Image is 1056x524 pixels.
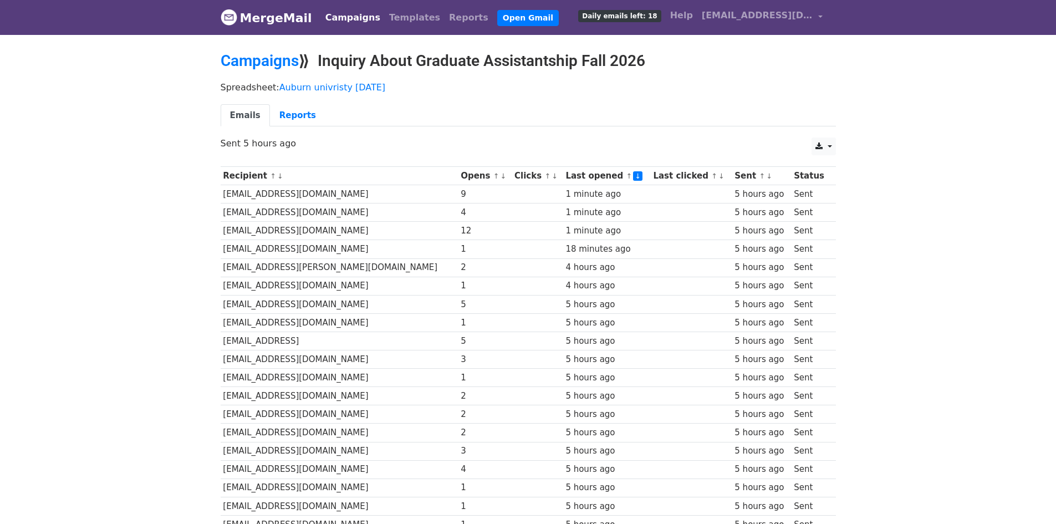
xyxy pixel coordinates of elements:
a: Auburn univristy [DATE] [279,82,385,93]
div: 18 minutes ago [565,243,647,256]
a: Reports [445,7,493,29]
a: ↑ [759,172,765,180]
div: 5 hours ago [565,463,647,476]
a: Campaigns [221,52,299,70]
div: 5 hours ago [734,298,788,311]
a: ↑ [270,172,276,180]
th: Sent [732,167,792,185]
a: ↓ [766,172,772,180]
div: 5 hours ago [734,372,788,384]
div: 4 hours ago [565,279,647,292]
td: [EMAIL_ADDRESS][DOMAIN_NAME] [221,204,458,222]
div: 1 [461,243,509,256]
span: Daily emails left: 18 [578,10,661,22]
div: 5 hours ago [734,390,788,403]
td: Sent [791,350,830,369]
td: Sent [791,240,830,258]
div: 1 [461,317,509,329]
td: Sent [791,497,830,515]
td: Sent [791,258,830,277]
div: 5 hours ago [565,353,647,366]
p: Spreadsheet: [221,82,836,93]
a: ↑ [711,172,717,180]
div: 5 hours ago [734,500,788,513]
th: Clicks [512,167,563,185]
a: Daily emails left: 18 [574,4,665,27]
div: 2 [461,426,509,439]
div: 5 hours ago [565,317,647,329]
a: ↓ [633,171,642,181]
td: [EMAIL_ADDRESS][DOMAIN_NAME] [221,313,458,332]
td: [EMAIL_ADDRESS][DOMAIN_NAME] [221,442,458,460]
div: 5 hours ago [734,481,788,494]
div: 5 hours ago [734,408,788,421]
a: [EMAIL_ADDRESS][DOMAIN_NAME] [697,4,827,30]
div: 5 hours ago [734,206,788,219]
td: [EMAIL_ADDRESS][DOMAIN_NAME] [221,185,458,204]
a: ↑ [544,172,550,180]
div: 5 [461,335,509,348]
td: Sent [791,479,830,497]
div: 1 minute ago [565,206,647,219]
td: Sent [791,332,830,350]
td: [EMAIL_ADDRESS][DOMAIN_NAME] [221,222,458,240]
td: Sent [791,295,830,313]
div: 5 hours ago [734,243,788,256]
div: 9 [461,188,509,201]
td: [EMAIL_ADDRESS][DOMAIN_NAME] [221,369,458,387]
td: Sent [791,313,830,332]
td: Sent [791,424,830,442]
a: ↑ [626,172,632,180]
div: 1 [461,500,509,513]
td: [EMAIL_ADDRESS] [221,332,458,350]
th: Last clicked [651,167,732,185]
div: 5 hours ago [565,426,647,439]
div: 1 [461,279,509,292]
td: Sent [791,204,830,222]
div: 4 [461,206,509,219]
div: 5 hours ago [565,408,647,421]
td: Sent [791,442,830,460]
td: Sent [791,405,830,424]
div: 5 hours ago [565,445,647,457]
div: 5 hours ago [734,317,788,329]
div: 3 [461,353,509,366]
div: 1 [461,372,509,384]
div: 5 hours ago [565,298,647,311]
td: Sent [791,460,830,479]
span: [EMAIL_ADDRESS][DOMAIN_NAME] [702,9,813,22]
div: 5 hours ago [734,188,788,201]
div: 5 hours ago [734,335,788,348]
th: Recipient [221,167,458,185]
a: Campaigns [321,7,385,29]
td: [EMAIL_ADDRESS][DOMAIN_NAME] [221,460,458,479]
td: Sent [791,185,830,204]
a: Emails [221,104,270,127]
div: 2 [461,261,509,274]
td: [EMAIL_ADDRESS][DOMAIN_NAME] [221,424,458,442]
div: 5 hours ago [734,261,788,274]
td: [EMAIL_ADDRESS][DOMAIN_NAME] [221,387,458,405]
div: 4 hours ago [565,261,647,274]
div: 1 [461,481,509,494]
td: [EMAIL_ADDRESS][DOMAIN_NAME] [221,405,458,424]
div: 1 minute ago [565,188,647,201]
div: 5 hours ago [734,463,788,476]
a: Reports [270,104,325,127]
th: Opens [458,167,512,185]
th: Last opened [563,167,651,185]
div: 3 [461,445,509,457]
div: 1 minute ago [565,225,647,237]
td: Sent [791,387,830,405]
td: [EMAIL_ADDRESS][DOMAIN_NAME] [221,350,458,369]
div: 5 hours ago [734,353,788,366]
div: 5 hours ago [734,426,788,439]
td: [EMAIL_ADDRESS][DOMAIN_NAME] [221,277,458,295]
td: [EMAIL_ADDRESS][PERSON_NAME][DOMAIN_NAME] [221,258,458,277]
div: 5 hours ago [565,481,647,494]
th: Status [791,167,830,185]
div: 5 hours ago [565,500,647,513]
a: Help [666,4,697,27]
div: 5 hours ago [734,445,788,457]
div: 5 hours ago [565,335,647,348]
